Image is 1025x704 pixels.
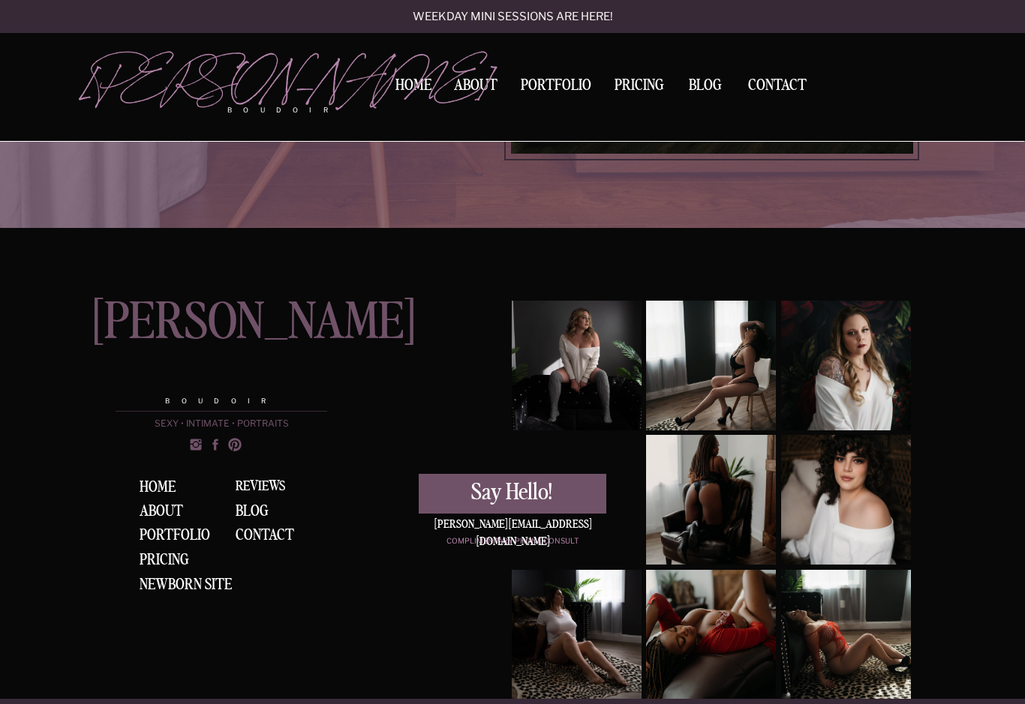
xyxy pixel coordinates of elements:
b: SEND it over [224,94,349,117]
a: Reviews [236,480,323,498]
a: SEND it over [110,94,462,118]
a: Pricing [140,553,196,568]
a: BLOG [682,78,729,91]
a: About [140,504,196,523]
a: NEWBORN SITE [140,577,242,592]
a: Home [140,480,187,498]
a: Weekday mini sessions are here! [372,11,653,24]
a: Pricing [610,78,668,98]
a: BLOG [236,504,278,519]
p: sexy • intimate • portraits [116,419,327,430]
a: Say Hello! [419,481,604,505]
p: boudoir [227,105,352,115]
a: Complimentary phone consult [419,535,606,548]
a: Portfolio [516,78,597,98]
a: Contact [742,78,813,94]
p: Boudoir [116,396,327,406]
div: [PERSON_NAME][EMAIL_ADDRESS][DOMAIN_NAME] [419,517,606,532]
a: [PERSON_NAME] [83,53,352,98]
a: Portfolio [140,528,215,544]
a: [PERSON_NAME] [89,301,341,392]
a: Contact [236,528,309,544]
